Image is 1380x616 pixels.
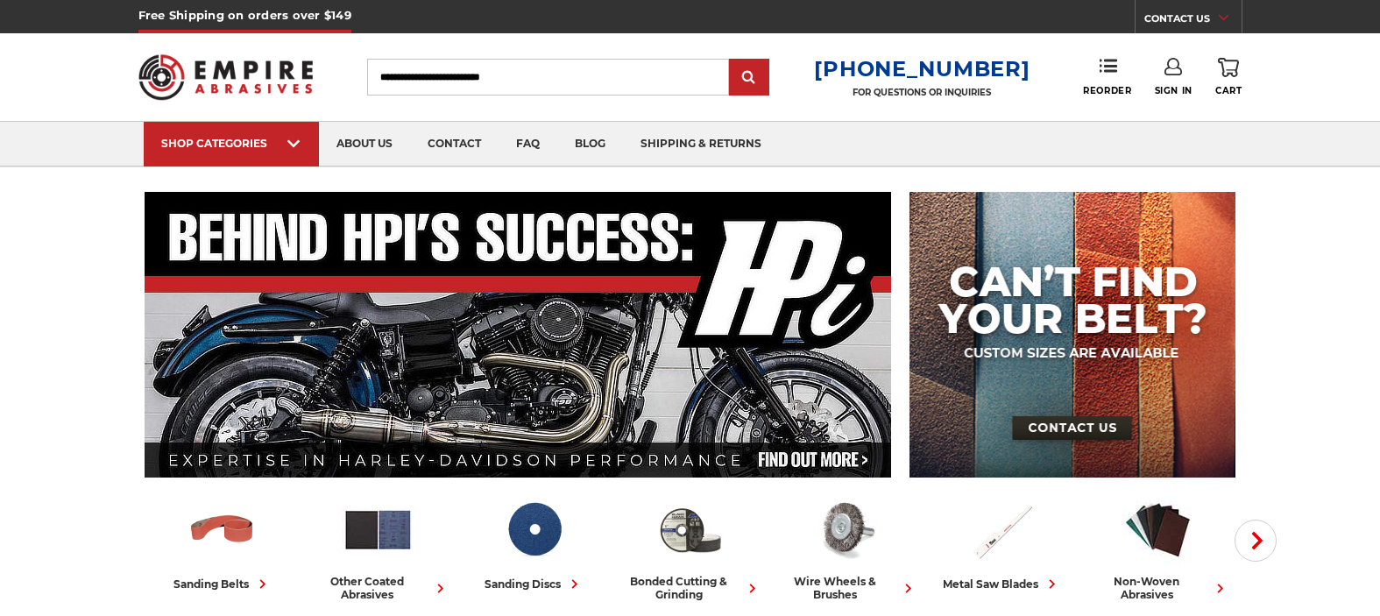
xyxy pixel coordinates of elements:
[1083,58,1131,96] a: Reorder
[1155,85,1192,96] span: Sign In
[342,493,414,566] img: Other Coated Abrasives
[1235,520,1277,562] button: Next
[909,192,1235,478] img: promo banner for custom belts.
[1087,493,1229,601] a: non-woven abrasives
[814,87,1030,98] p: FOR QUESTIONS OR INQUIRIES
[152,493,294,593] a: sanding belts
[775,575,917,601] div: wire wheels & brushes
[810,493,882,566] img: Wire Wheels & Brushes
[557,122,623,166] a: blog
[654,493,726,566] img: Bonded Cutting & Grinding
[1087,575,1229,601] div: non-woven abrasives
[161,137,301,150] div: SHOP CATEGORIES
[319,122,410,166] a: about us
[931,493,1073,593] a: metal saw blades
[814,56,1030,81] a: [PHONE_NUMBER]
[732,60,767,96] input: Submit
[623,122,779,166] a: shipping & returns
[499,122,557,166] a: faq
[775,493,917,601] a: wire wheels & brushes
[1215,58,1242,96] a: Cart
[498,493,570,566] img: Sanding Discs
[173,575,272,593] div: sanding belts
[485,575,584,593] div: sanding discs
[1144,9,1242,33] a: CONTACT US
[1122,493,1194,566] img: Non-woven Abrasives
[308,493,449,601] a: other coated abrasives
[1083,85,1131,96] span: Reorder
[619,575,761,601] div: bonded cutting & grinding
[138,43,314,111] img: Empire Abrasives
[1215,85,1242,96] span: Cart
[966,493,1038,566] img: Metal Saw Blades
[410,122,499,166] a: contact
[619,493,761,601] a: bonded cutting & grinding
[145,192,892,478] img: Banner for an interview featuring Horsepower Inc who makes Harley performance upgrades featured o...
[464,493,605,593] a: sanding discs
[943,575,1061,593] div: metal saw blades
[186,493,258,566] img: Sanding Belts
[308,575,449,601] div: other coated abrasives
